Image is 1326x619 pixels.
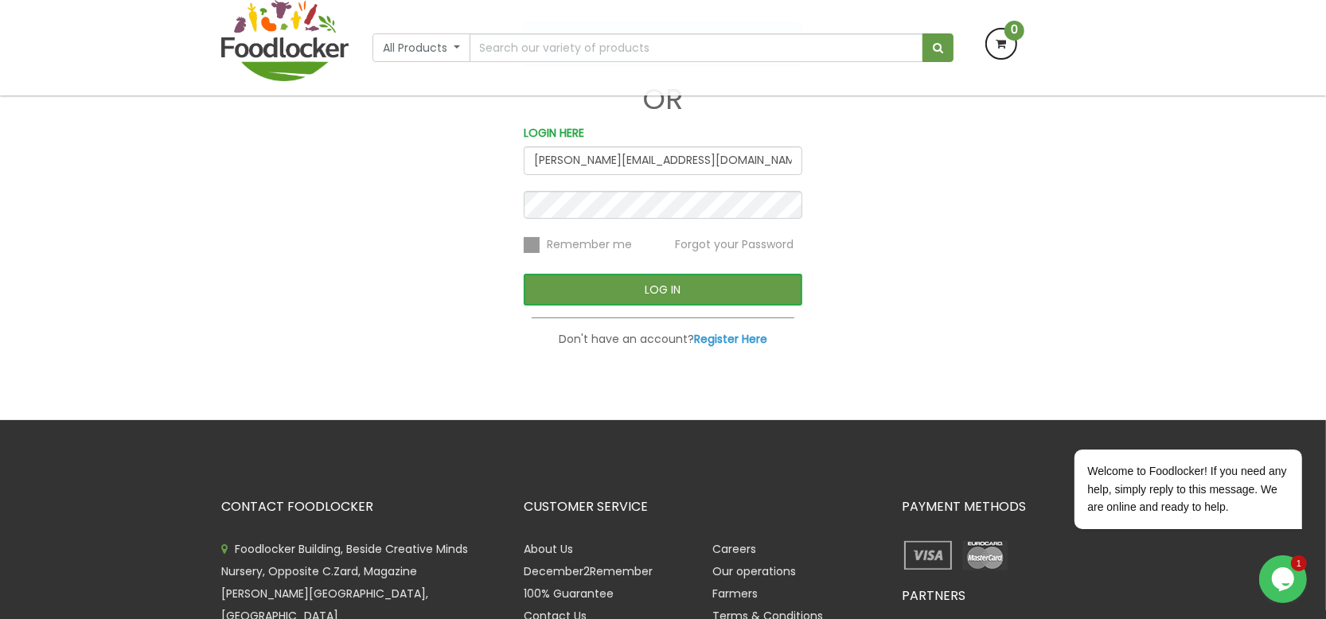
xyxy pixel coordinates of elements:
[1024,360,1310,547] iframe: chat widget
[524,330,802,348] p: Don't have an account?
[524,541,573,557] a: About Us
[958,538,1012,573] img: payment
[524,146,802,175] input: Email
[1004,21,1024,41] span: 0
[524,274,802,306] button: LOG IN
[524,500,878,514] h3: CUSTOMER SERVICE
[675,236,794,251] a: Forgot your Password
[221,500,500,514] h3: CONTACT FOODLOCKER
[902,538,955,573] img: payment
[547,236,632,252] span: Remember me
[675,236,794,252] span: Forgot your Password
[524,586,614,601] a: 100% Guarantee
[524,563,653,579] a: December2Remember
[713,586,759,601] a: Farmers
[902,589,1105,603] h3: PARTNERS
[902,500,1105,514] h3: PAYMENT METHODS
[524,124,584,142] label: LOGIN HERE
[524,84,802,115] h1: OR
[1259,555,1310,603] iframe: chat widget
[694,331,767,347] a: Register Here
[713,541,757,557] a: Careers
[713,563,797,579] a: Our operations
[470,33,923,62] input: Search our variety of products
[372,33,470,62] button: All Products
